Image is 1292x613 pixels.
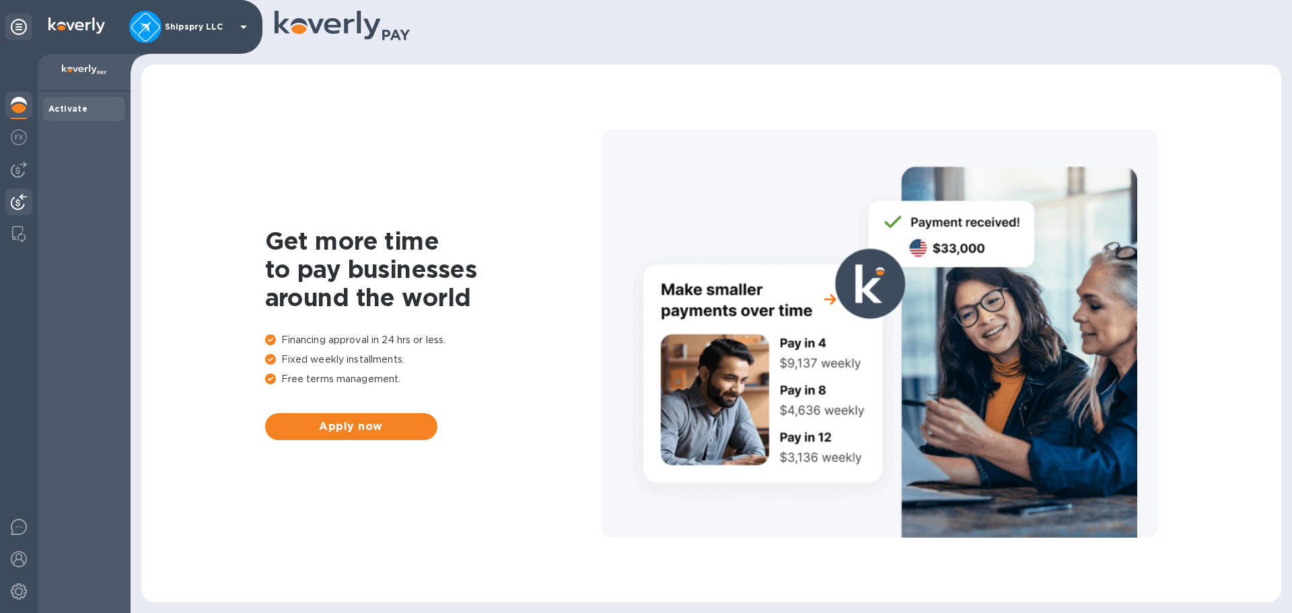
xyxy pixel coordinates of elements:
div: Unpin categories [5,13,32,40]
button: Apply now [265,413,437,440]
span: Apply now [276,419,427,435]
h1: Get more time to pay businesses around the world [265,227,602,312]
p: Shipspry LLC [165,22,232,32]
p: Financing approval in 24 hrs or less. [265,333,602,347]
img: Foreign exchange [11,129,27,145]
b: Activate [48,104,87,114]
p: Free terms management. [265,372,602,386]
img: Logo [48,17,105,34]
p: Fixed weekly installments. [265,353,602,367]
